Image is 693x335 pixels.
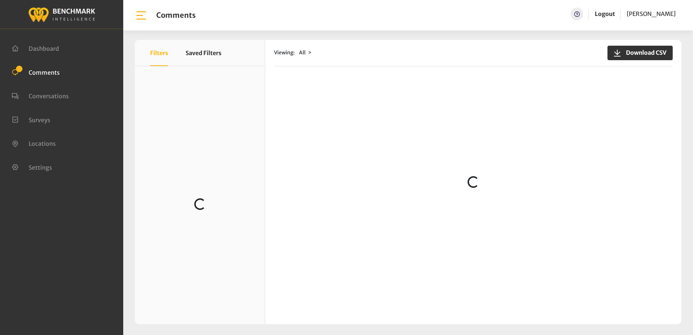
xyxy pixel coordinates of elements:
span: All [299,49,306,56]
span: Viewing: [274,49,295,57]
img: bar [135,9,148,22]
span: Locations [29,140,56,147]
button: Saved Filters [186,40,221,66]
span: Settings [29,164,52,171]
a: Locations [12,139,56,146]
a: Settings [12,163,52,170]
button: Filters [150,40,168,66]
span: Conversations [29,92,69,100]
h1: Comments [156,11,196,20]
span: [PERSON_NAME] [627,10,676,17]
a: Logout [595,8,615,20]
a: [PERSON_NAME] [627,8,676,20]
a: Comments [12,68,60,75]
span: Comments [29,69,60,76]
a: Dashboard [12,44,59,51]
span: Download CSV [622,48,667,57]
a: Surveys [12,116,50,123]
span: Dashboard [29,45,59,52]
span: Surveys [29,116,50,123]
img: benchmark [28,5,95,23]
a: Conversations [12,92,69,99]
button: Download CSV [607,46,673,60]
a: Logout [595,10,615,17]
